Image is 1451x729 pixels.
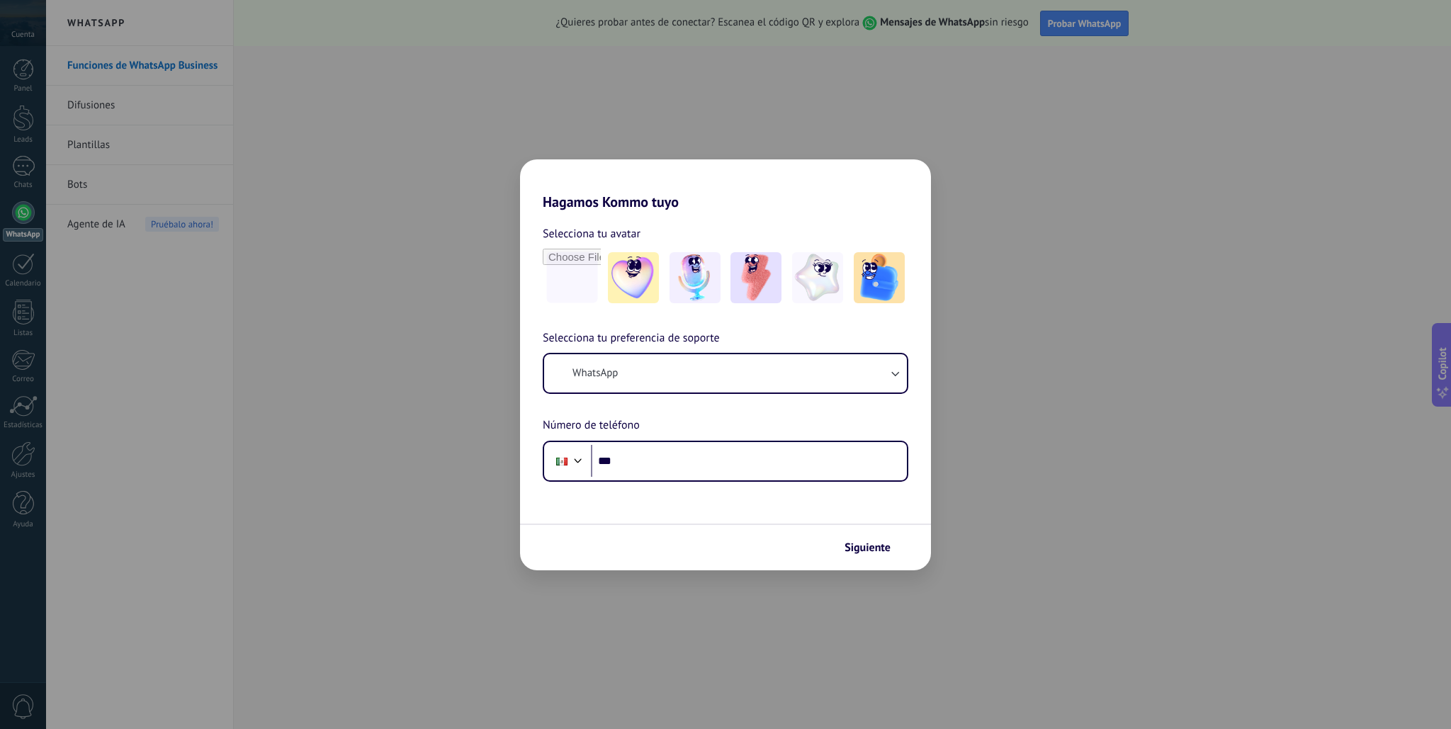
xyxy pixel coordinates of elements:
img: -3.jpeg [730,252,781,303]
button: WhatsApp [544,354,907,392]
span: Siguiente [845,543,891,553]
img: -1.jpeg [608,252,659,303]
span: WhatsApp [572,366,618,380]
img: -2.jpeg [670,252,721,303]
div: Mexico: + 52 [548,446,575,476]
button: Siguiente [838,536,910,560]
span: Selecciona tu avatar [543,225,640,243]
span: Número de teléfono [543,417,640,435]
h2: Hagamos Kommo tuyo [520,159,931,210]
img: -4.jpeg [792,252,843,303]
span: Selecciona tu preferencia de soporte [543,329,720,348]
img: -5.jpeg [854,252,905,303]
